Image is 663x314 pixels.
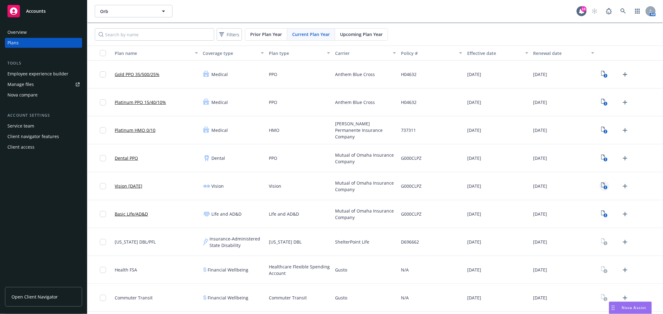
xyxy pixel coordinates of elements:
[212,99,228,105] span: Medical
[7,90,38,100] div: Nova compare
[620,125,630,135] a: Upload Plan Documents
[212,183,224,189] span: Vision
[467,267,481,273] span: [DATE]
[95,28,214,41] input: Search by name
[292,31,330,38] span: Current Plan Year
[599,125,609,135] a: View Plan Documents
[100,50,106,56] input: Select all
[603,5,615,17] a: Report a Bug
[250,31,282,38] span: Prior Plan Year
[333,46,399,61] button: Carrier
[7,69,68,79] div: Employee experience builder
[335,120,396,140] span: [PERSON_NAME] Permanente Insurance Company
[269,99,277,105] span: PPO
[401,155,421,161] span: G000CLPZ
[401,71,417,78] span: H04632
[12,294,58,300] span: Open Client Navigator
[212,155,225,161] span: Dental
[335,267,347,273] span: Gusto
[269,71,277,78] span: PPO
[531,46,597,61] button: Renewal date
[401,183,421,189] span: G000CLPZ
[467,294,481,301] span: [DATE]
[401,239,419,245] span: D696662
[401,294,409,301] span: N/A
[218,30,241,39] span: Filters
[7,79,34,89] div: Manage files
[100,267,106,273] input: Toggle Row Selected
[398,46,465,61] button: Policy #
[533,99,547,105] span: [DATE]
[467,155,481,161] span: [DATE]
[533,211,547,217] span: [DATE]
[335,239,369,245] span: ShelterPoint Life
[115,127,155,133] a: Platinum HMO 0/10
[609,302,617,314] div: Drag to move
[7,38,19,48] div: Plans
[533,183,547,189] span: [DATE]
[620,293,630,303] a: Upload Plan Documents
[588,5,601,17] a: Start snowing
[208,294,249,301] span: Financial Wellbeing
[533,155,547,161] span: [DATE]
[5,69,82,79] a: Employee experience builder
[609,302,652,314] button: Nova Assist
[467,183,481,189] span: [DATE]
[212,211,242,217] span: Life and AD&D
[269,50,323,56] div: Plan type
[617,5,629,17] a: Search
[115,294,153,301] span: Commuter Transit
[217,28,242,41] button: Filters
[599,265,609,275] a: View Plan Documents
[605,130,606,134] text: 2
[467,50,522,56] div: Effective date
[269,183,281,189] span: Vision
[100,71,106,78] input: Toggle Row Selected
[533,127,547,133] span: [DATE]
[7,132,59,141] div: Client navigator features
[266,46,333,61] button: Plan type
[620,181,630,191] a: Upload Plan Documents
[100,155,106,161] input: Toggle Row Selected
[269,294,307,301] span: Commuter Transit
[467,71,481,78] span: [DATE]
[5,27,82,37] a: Overview
[115,183,142,189] a: Vision [DATE]
[203,50,257,56] div: Coverage type
[533,294,547,301] span: [DATE]
[5,90,82,100] a: Nova compare
[533,50,588,56] div: Renewal date
[599,181,609,191] a: View Plan Documents
[269,155,277,161] span: PPO
[212,71,228,78] span: Medical
[212,127,228,133] span: Medical
[335,152,396,165] span: Mutual of Omaha Insurance Company
[599,70,609,79] a: View Plan Documents
[115,211,148,217] a: Basic Life/AD&D
[533,267,547,273] span: [DATE]
[227,31,239,38] span: Filters
[622,305,647,310] span: Nova Assist
[112,46,200,61] button: Plan name
[100,211,106,217] input: Toggle Row Selected
[401,99,417,105] span: H04632
[465,46,531,61] button: Effective date
[115,71,159,78] a: Gold PPO 35/500/25%
[100,183,106,189] input: Toggle Row Selected
[467,127,481,133] span: [DATE]
[208,267,249,273] span: Financial Wellbeing
[100,8,154,15] span: Orb
[5,60,82,66] div: Tools
[533,71,547,78] span: [DATE]
[605,102,606,106] text: 3
[115,50,191,56] div: Plan name
[620,70,630,79] a: Upload Plan Documents
[599,237,609,247] a: View Plan Documents
[5,2,82,20] a: Accounts
[7,27,27,37] div: Overview
[335,180,396,193] span: Mutual of Omaha Insurance Company
[7,121,34,131] div: Service team
[269,263,330,276] span: Healthcare Flexible Spending Account
[631,5,644,17] a: Switch app
[599,97,609,107] a: View Plan Documents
